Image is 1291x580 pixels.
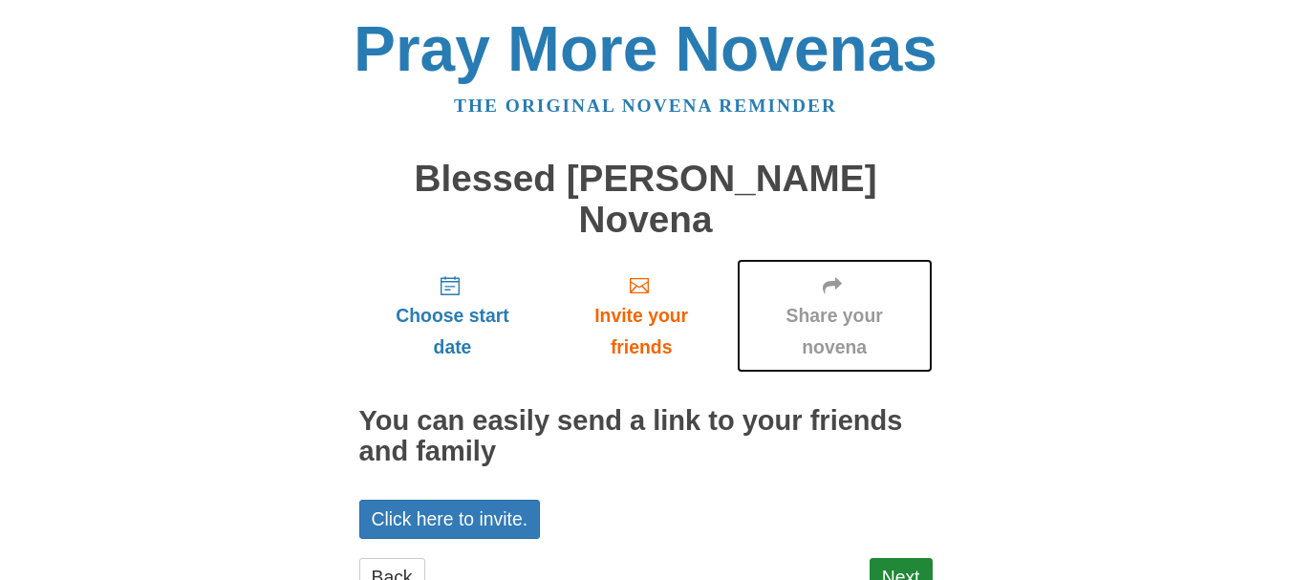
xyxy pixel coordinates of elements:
[359,406,933,467] h2: You can easily send a link to your friends and family
[359,500,541,539] a: Click here to invite.
[756,300,914,363] span: Share your novena
[378,300,527,363] span: Choose start date
[546,259,736,373] a: Invite your friends
[454,96,837,116] a: The original novena reminder
[359,159,933,240] h1: Blessed [PERSON_NAME] Novena
[565,300,717,363] span: Invite your friends
[737,259,933,373] a: Share your novena
[354,13,937,84] a: Pray More Novenas
[359,259,547,373] a: Choose start date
